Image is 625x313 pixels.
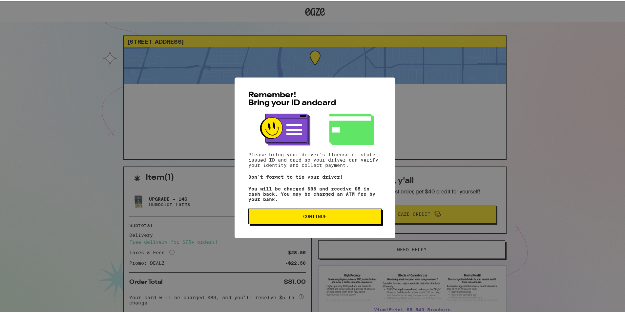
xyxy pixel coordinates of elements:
[248,207,382,223] button: Continue
[248,185,382,201] p: You will be charged $86 and receive $5 in cash back. You may be charged an ATM fee by your bank.
[4,5,47,10] span: Hi. Need any help?
[248,151,382,167] p: Please bring your driver's license or state issued ID and card so your driver can verify your ide...
[248,90,336,106] span: Remember! Bring your ID and card
[303,213,327,217] span: Continue
[248,173,382,178] p: Don't forget to tip your driver!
